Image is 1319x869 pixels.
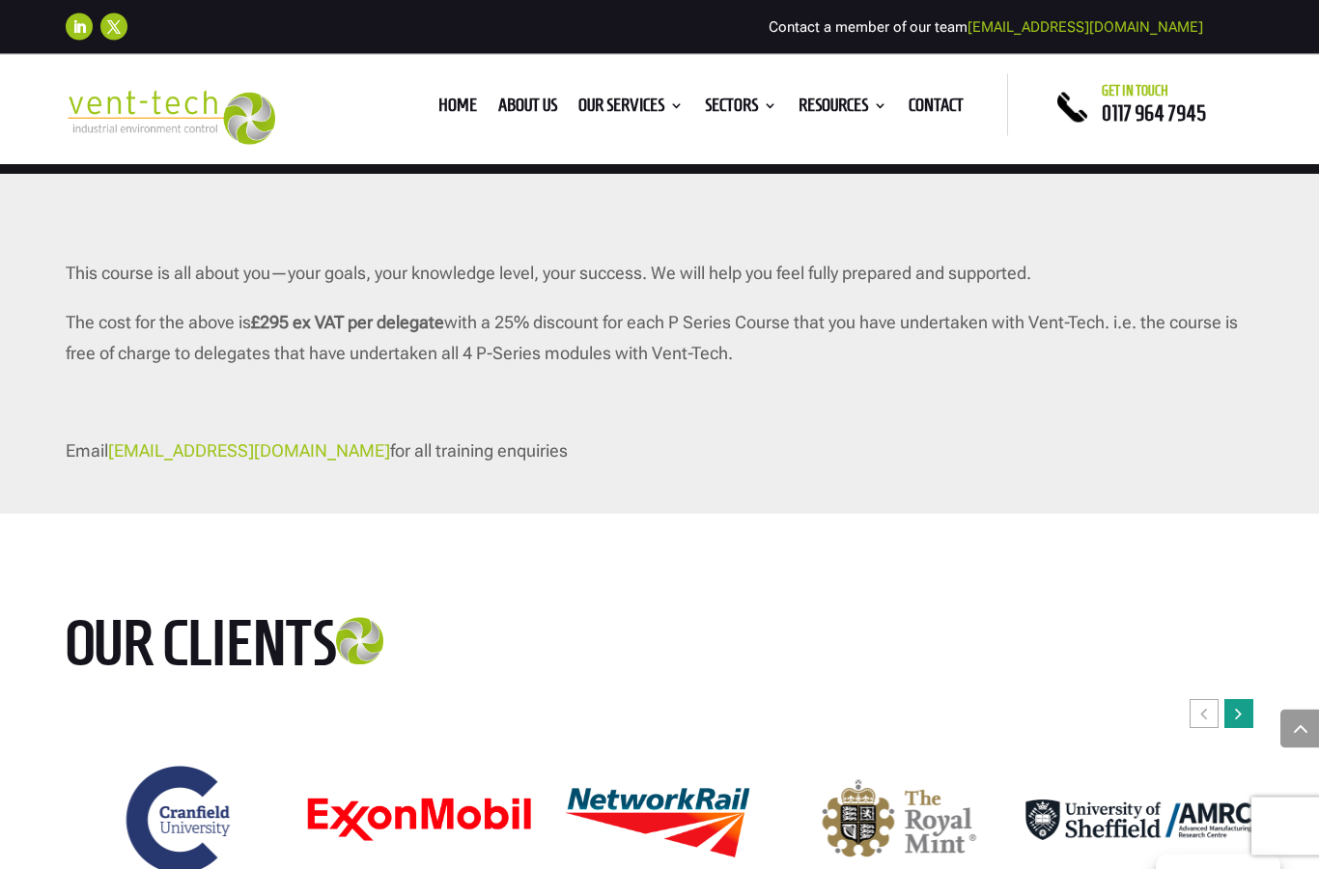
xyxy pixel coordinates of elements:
div: Next slide [1224,700,1253,729]
a: About us [498,98,557,120]
a: Follow on LinkedIn [66,14,93,41]
strong: £295 ex VAT per delegate [251,313,444,333]
div: 21 / 24 [305,797,533,844]
img: AMRC [1025,800,1251,841]
a: Home [438,98,477,120]
div: 24 / 24 [1024,799,1252,842]
h2: Our clients [66,611,481,687]
p: This course is all about you—your goals, your knowledge level, your success. We will help you fee... [66,259,1252,307]
a: Sectors [705,98,777,120]
a: Contact [909,98,964,120]
p: The cost for the above is with a 25% discount for each P Series Course that you have undertaken w... [66,308,1252,388]
div: Previous slide [1190,700,1219,729]
span: for all training enquiries [390,441,568,462]
div: 23 / 24 [785,779,1013,862]
a: [EMAIL_ADDRESS][DOMAIN_NAME] [108,441,390,462]
a: [EMAIL_ADDRESS][DOMAIN_NAME] [968,18,1203,36]
span: Email [66,441,108,462]
a: Follow on X [100,14,127,41]
img: 2023-09-27T08_35_16.549ZVENT-TECH---Clear-background [66,91,274,144]
span: Get in touch [1102,83,1168,98]
a: Resources [799,98,887,120]
a: 0117 964 7945 [1102,101,1206,125]
img: The Royal Mint logo [822,780,976,861]
img: ExonMobil logo [306,798,532,843]
a: Our Services [578,98,684,120]
span: Contact a member of our team [769,18,1203,36]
